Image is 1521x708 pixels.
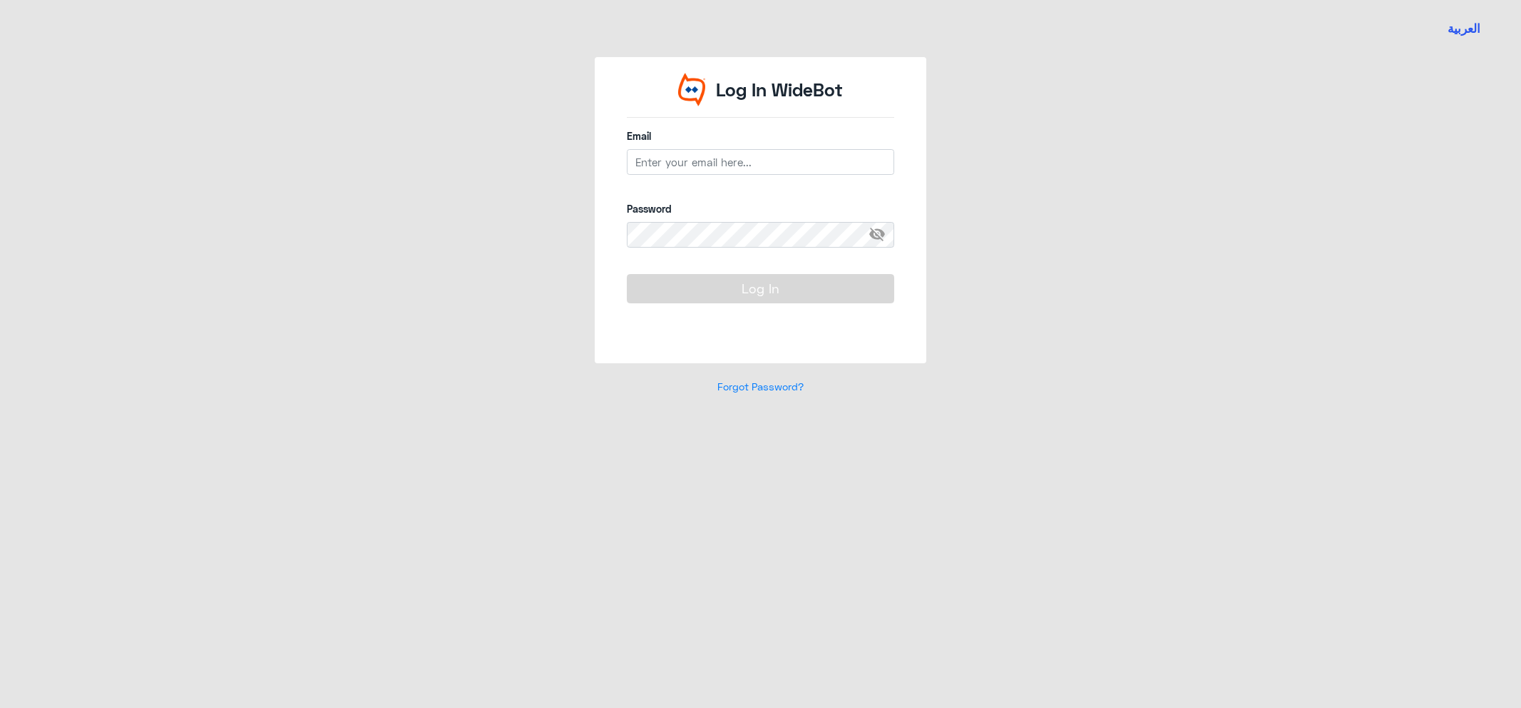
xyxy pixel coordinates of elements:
a: Forgot Password? [717,380,804,393]
label: Password [627,201,894,216]
a: Switch language [1439,11,1489,46]
button: العربية [1448,20,1480,38]
span: visibility_off [869,222,894,248]
button: Log In [627,274,894,303]
p: Log In WideBot [716,76,843,103]
label: Email [627,128,894,143]
img: Widebot Logo [678,73,705,106]
input: Enter your email here... [627,149,894,175]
